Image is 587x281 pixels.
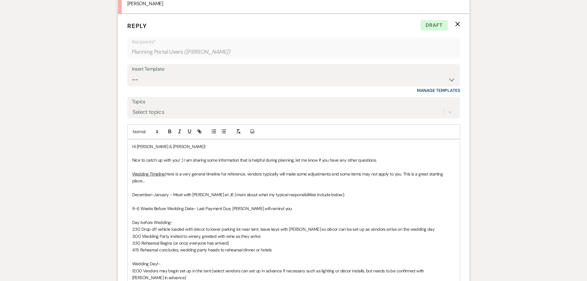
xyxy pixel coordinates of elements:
[132,191,455,198] p: December-January - Meet with [PERSON_NAME] at JE (more about what my typical responsibilities inc...
[132,143,455,150] p: Hi [PERSON_NAME] & [PERSON_NAME]!
[421,20,448,31] span: Draft
[132,97,455,106] label: Topics
[132,46,455,58] div: Planning Portal Users
[132,108,165,116] div: Select topics
[132,38,455,46] p: Recipients*
[132,171,165,177] u: Wedding Timeline:
[132,205,455,212] p: 8-6 Weeks Before Wedding Date- Last Payment Due, [PERSON_NAME] will remind you.
[132,260,455,267] p: Wedding Day!-
[417,88,460,93] a: Manage Templates
[132,65,455,74] div: Insert Template
[132,157,455,163] p: Nice to catch up with you! :) I am sharing some information that is helpful during planning, let ...
[132,246,455,253] p: 4:15 Rehearsal concludes, wedding party heads to rehearsal dinner or hotels
[127,22,147,30] span: Reply
[132,171,455,184] p: Here is a very general timeline for reference, vendors typically will make some adjustments and s...
[132,226,455,233] p: 2:30 Drop off vehicle loaded with décor to lower parking lot near tent, leave keys with [PERSON_N...
[132,233,455,240] p: 3:00 Wedding Party invited to winery, greeted with wine as they arrive
[132,240,455,246] p: 3:30 Rehearsal Begins (or once everyone has arrived)
[184,48,230,56] span: ( [PERSON_NAME] )
[132,219,455,226] p: Day before Wedding-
